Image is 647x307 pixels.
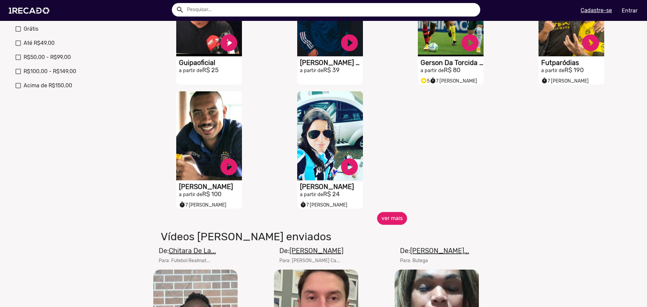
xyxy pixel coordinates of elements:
[377,212,407,225] button: ver mais
[541,68,564,73] small: a partir de
[300,183,363,191] h1: [PERSON_NAME]
[541,59,604,67] h1: Futparódias
[300,202,347,208] span: 7 [PERSON_NAME]
[179,202,185,208] small: timer
[541,67,604,74] h2: R$ 190
[24,25,38,33] span: Grátis
[300,68,323,73] small: a partir de
[400,257,469,264] mat-card-subtitle: Para: Butega
[279,257,343,264] mat-card-subtitle: Para: [PERSON_NAME] Ca...
[581,7,612,13] u: Cadastre-se
[297,91,363,180] video: S1RECADO vídeos dedicados para fãs e empresas
[541,78,548,84] small: timer
[174,3,185,15] button: Example home icon
[421,68,444,73] small: a partir de
[300,67,363,74] h2: R$ 39
[410,247,469,255] u: [PERSON_NAME]...
[421,59,484,67] h1: Gerson Da Torcida Oficial
[421,67,484,74] h2: R$ 80
[24,82,72,90] span: Acima de R$150,00
[460,33,480,53] a: play_circle_filled
[339,33,360,53] a: play_circle_filled
[541,76,548,84] i: timer
[24,67,76,75] span: R$100,00 - R$149,00
[300,200,306,208] i: timer
[182,3,480,17] input: Pesquisar...
[430,78,477,84] span: 7 [PERSON_NAME]
[159,257,216,264] mat-card-subtitle: Para: Futebol Realmat...
[421,78,427,84] small: stars
[179,183,242,191] h1: [PERSON_NAME]
[179,59,242,67] h1: Guipaoficial
[300,192,323,197] small: a partir de
[159,246,216,256] mat-card-title: De:
[179,67,242,74] h2: R$ 25
[179,68,202,73] small: a partir de
[169,247,216,255] u: Chitara De La...
[179,200,185,208] i: timer
[24,39,55,47] span: Até R$49,00
[179,202,226,208] span: 7 [PERSON_NAME]
[300,202,306,208] small: timer
[581,33,601,53] a: play_circle_filled
[541,78,589,84] span: 7 [PERSON_NAME]
[430,76,436,84] i: timer
[219,157,239,177] a: play_circle_filled
[400,246,469,256] mat-card-title: De:
[300,59,363,67] h1: [PERSON_NAME] Da Torcida
[421,76,427,84] i: Selo super talento
[179,191,242,198] h2: R$ 100
[179,192,202,197] small: a partir de
[24,53,71,61] span: R$50,00 - R$99,00
[176,91,242,180] video: S1RECADO vídeos dedicados para fãs e empresas
[219,33,239,53] a: play_circle_filled
[156,230,467,243] h1: Vídeos [PERSON_NAME] enviados
[617,5,642,17] a: Entrar
[421,78,430,84] span: 5
[300,191,363,198] h2: R$ 24
[176,6,184,14] mat-icon: Example home icon
[430,78,436,84] small: timer
[279,246,343,256] mat-card-title: De:
[289,247,343,255] u: [PERSON_NAME]
[339,157,360,177] a: play_circle_filled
